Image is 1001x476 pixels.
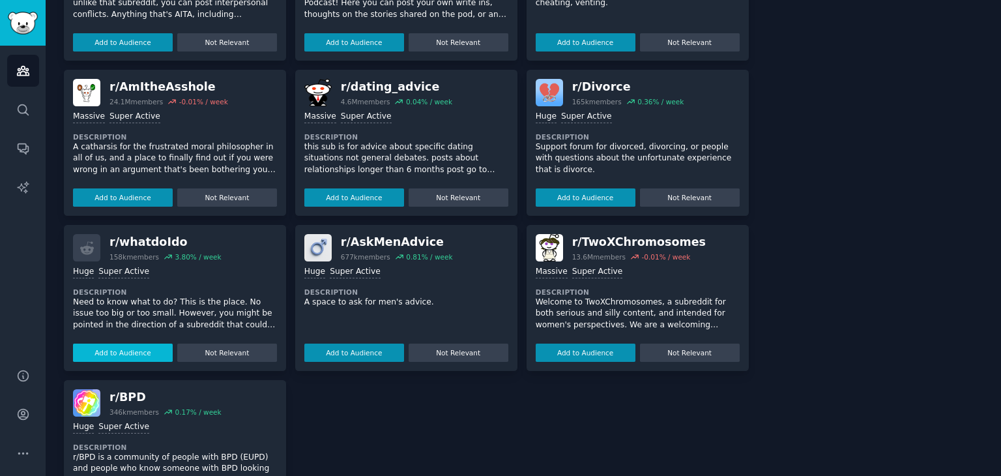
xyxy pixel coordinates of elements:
div: -0.01 % / week [641,252,690,261]
div: Huge [536,111,557,123]
button: Add to Audience [536,344,635,362]
div: 0.17 % / week [175,408,221,417]
p: Need to know what to do? This is the place. No issue too big or too small. However, you might be ... [73,297,277,331]
div: Huge [73,266,94,278]
button: Add to Audience [304,344,404,362]
p: this sub is for advice about specific dating situations not general debates. posts about relation... [304,141,508,176]
div: 0.81 % / week [406,252,452,261]
div: r/ AmItheAsshole [109,79,228,95]
button: Not Relevant [177,344,277,362]
img: AskMenAdvice [304,234,332,261]
div: Massive [304,111,336,123]
div: r/ AskMenAdvice [341,234,453,250]
div: 4.6M members [341,97,390,106]
p: Welcome to TwoXChromosomes, a subreddit for both serious and silly content, and intended for wome... [536,297,740,331]
dt: Description [536,132,740,141]
div: r/ TwoXChromosomes [572,234,706,250]
button: Add to Audience [536,33,635,52]
div: Super Active [561,111,612,123]
dt: Description [536,288,740,297]
dt: Description [73,288,277,297]
img: Divorce [536,79,563,106]
dt: Description [304,132,508,141]
button: Not Relevant [177,188,277,207]
button: Add to Audience [73,33,173,52]
div: Super Active [109,111,160,123]
button: Add to Audience [536,188,635,207]
div: Super Active [330,266,381,278]
div: r/ whatdoIdo [109,234,222,250]
button: Not Relevant [640,188,740,207]
div: 677k members [341,252,390,261]
div: Super Active [341,111,392,123]
dt: Description [304,288,508,297]
button: Not Relevant [409,188,508,207]
div: 13.6M members [572,252,626,261]
div: 158k members [109,252,159,261]
div: 3.80 % / week [175,252,221,261]
p: A catharsis for the frustrated moral philosopher in all of us, and a place to finally find out if... [73,141,277,176]
img: BPD [73,389,100,417]
div: 24.1M members [109,97,163,106]
button: Not Relevant [409,33,508,52]
dt: Description [73,443,277,452]
div: Massive [73,111,105,123]
div: -0.01 % / week [179,97,228,106]
div: 165k members [572,97,622,106]
div: Massive [536,266,568,278]
div: 0.04 % / week [406,97,452,106]
div: 0.36 % / week [637,97,684,106]
img: dating_advice [304,79,332,106]
button: Add to Audience [304,188,404,207]
p: A space to ask for men's advice. [304,297,508,308]
dt: Description [73,132,277,141]
button: Not Relevant [640,344,740,362]
div: 346k members [109,408,159,417]
button: Add to Audience [73,188,173,207]
img: AmItheAsshole [73,79,100,106]
button: Not Relevant [640,33,740,52]
button: Add to Audience [73,344,173,362]
div: Huge [73,421,94,434]
div: r/ Divorce [572,79,684,95]
button: Not Relevant [177,33,277,52]
div: Super Active [98,266,149,278]
button: Not Relevant [409,344,508,362]
p: Support forum for divorced, divorcing, or people with questions about the unfortunate experience ... [536,141,740,176]
button: Add to Audience [304,33,404,52]
img: TwoXChromosomes [536,234,563,261]
div: r/ BPD [109,389,222,406]
div: Super Active [572,266,623,278]
img: GummySearch logo [8,12,38,35]
div: Huge [304,266,325,278]
div: Super Active [98,421,149,434]
div: r/ dating_advice [341,79,452,95]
